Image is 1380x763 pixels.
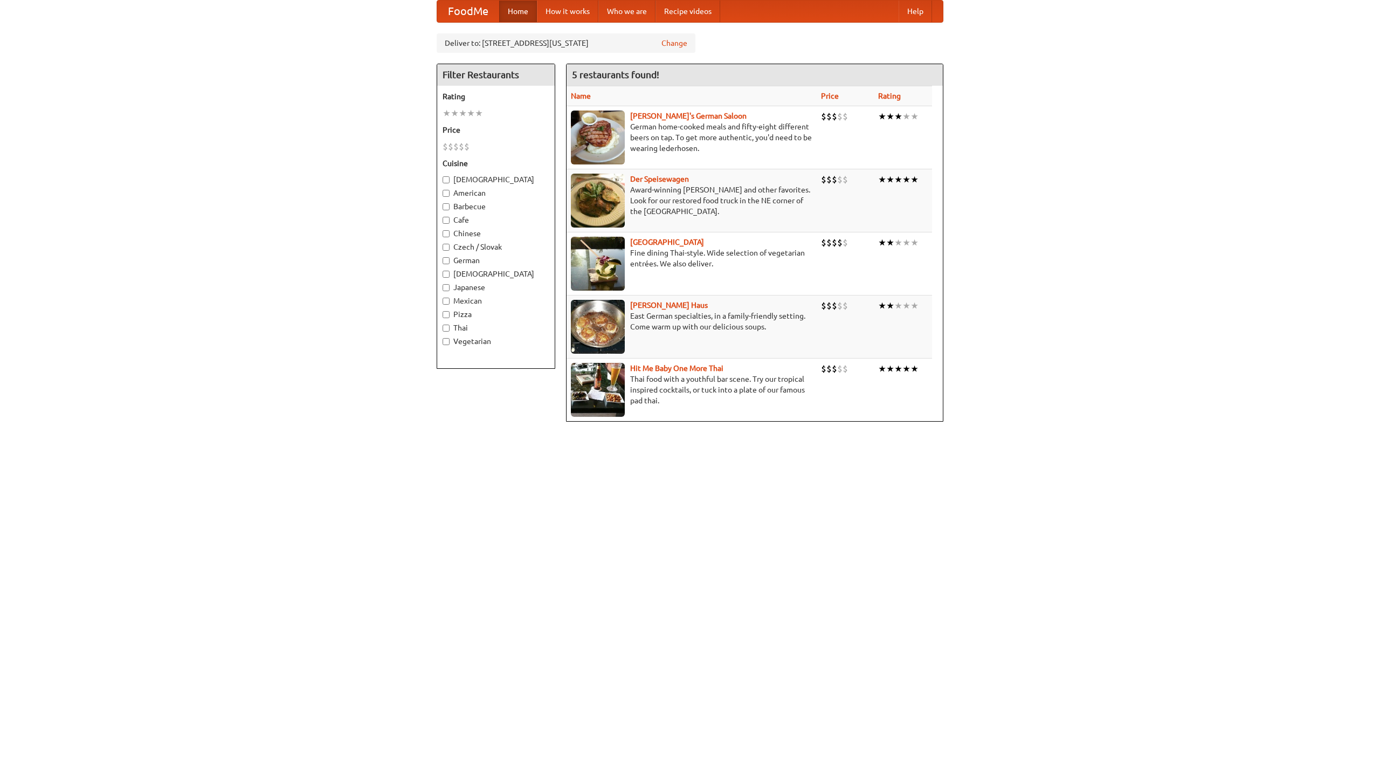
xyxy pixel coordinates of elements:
p: German home-cooked meals and fifty-eight different beers on tap. To get more authentic, you'd nee... [571,121,812,154]
li: ★ [886,363,894,375]
input: American [443,190,450,197]
li: $ [448,141,453,153]
li: $ [837,363,843,375]
li: ★ [902,237,910,249]
label: Japanese [443,282,549,293]
li: $ [826,300,832,312]
div: Deliver to: [STREET_ADDRESS][US_STATE] [437,33,695,53]
a: How it works [537,1,598,22]
li: $ [826,111,832,122]
li: $ [843,300,848,312]
a: Rating [878,92,901,100]
img: speisewagen.jpg [571,174,625,228]
label: Mexican [443,295,549,306]
li: $ [459,141,464,153]
input: German [443,257,450,264]
input: Vegetarian [443,338,450,345]
label: Cafe [443,215,549,225]
li: ★ [894,363,902,375]
li: ★ [910,363,919,375]
li: $ [837,111,843,122]
img: esthers.jpg [571,111,625,164]
li: ★ [894,174,902,185]
li: $ [453,141,459,153]
li: $ [821,111,826,122]
li: $ [832,174,837,185]
p: Award-winning [PERSON_NAME] and other favorites. Look for our restored food truck in the NE corne... [571,184,812,217]
li: $ [443,141,448,153]
p: Fine dining Thai-style. Wide selection of vegetarian entrées. We also deliver. [571,248,812,269]
li: $ [837,237,843,249]
a: [GEOGRAPHIC_DATA] [630,238,704,246]
label: [DEMOGRAPHIC_DATA] [443,269,549,279]
a: FoodMe [437,1,499,22]
label: Vegetarian [443,336,549,347]
li: $ [837,174,843,185]
label: Czech / Slovak [443,242,549,252]
input: Barbecue [443,203,450,210]
a: Recipe videos [655,1,720,22]
input: Japanese [443,284,450,291]
ng-pluralize: 5 restaurants found! [572,70,659,80]
label: American [443,188,549,198]
p: Thai food with a youthful bar scene. Try our tropical inspired cocktails, or tuck into a plate of... [571,374,812,406]
li: ★ [894,300,902,312]
li: ★ [894,237,902,249]
input: Chinese [443,230,450,237]
b: [PERSON_NAME] Haus [630,301,708,310]
li: ★ [459,107,467,119]
li: ★ [878,111,886,122]
li: ★ [467,107,475,119]
li: ★ [910,300,919,312]
a: Change [661,38,687,49]
h5: Price [443,125,549,135]
a: Who we are [598,1,655,22]
input: Thai [443,325,450,332]
input: Pizza [443,311,450,318]
li: $ [832,237,837,249]
input: Mexican [443,298,450,305]
li: ★ [886,237,894,249]
label: Pizza [443,309,549,320]
li: ★ [475,107,483,119]
a: Help [899,1,932,22]
b: [PERSON_NAME]'s German Saloon [630,112,747,120]
h5: Rating [443,91,549,102]
li: ★ [886,111,894,122]
p: East German specialties, in a family-friendly setting. Come warm up with our delicious soups. [571,311,812,332]
li: ★ [878,174,886,185]
label: Chinese [443,228,549,239]
li: ★ [878,300,886,312]
li: ★ [894,111,902,122]
input: [DEMOGRAPHIC_DATA] [443,271,450,278]
img: babythai.jpg [571,363,625,417]
li: ★ [451,107,459,119]
h5: Cuisine [443,158,549,169]
li: ★ [902,300,910,312]
a: Price [821,92,839,100]
input: Cafe [443,217,450,224]
a: Name [571,92,591,100]
li: ★ [910,174,919,185]
a: Hit Me Baby One More Thai [630,364,723,373]
li: $ [843,237,848,249]
li: $ [843,174,848,185]
a: Home [499,1,537,22]
a: Der Speisewagen [630,175,689,183]
li: $ [826,363,832,375]
label: [DEMOGRAPHIC_DATA] [443,174,549,185]
label: German [443,255,549,266]
li: $ [826,237,832,249]
li: $ [821,363,826,375]
img: kohlhaus.jpg [571,300,625,354]
input: Czech / Slovak [443,244,450,251]
li: $ [821,300,826,312]
li: $ [832,300,837,312]
img: satay.jpg [571,237,625,291]
li: $ [832,111,837,122]
li: $ [843,111,848,122]
li: $ [826,174,832,185]
li: $ [832,363,837,375]
li: ★ [902,174,910,185]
